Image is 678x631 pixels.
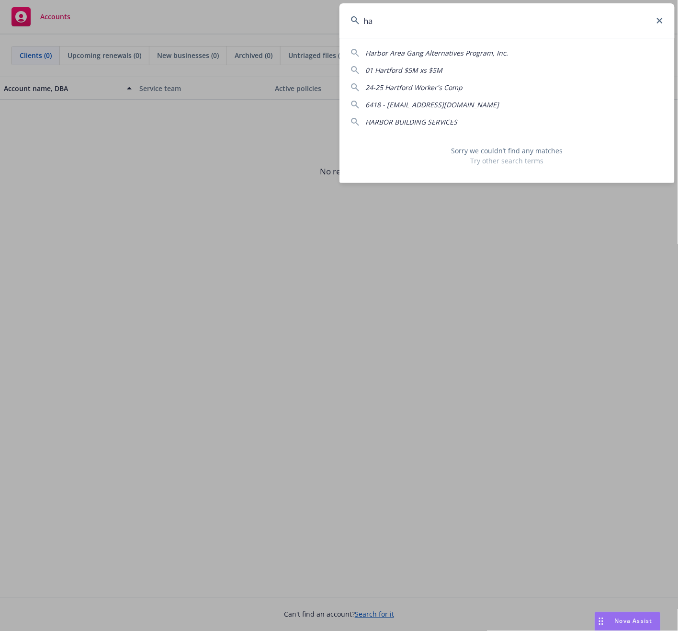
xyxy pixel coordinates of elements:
[365,48,508,57] span: Harbor Area Gang Alternatives Program, Inc.
[595,612,661,631] button: Nova Assist
[351,146,663,156] span: Sorry we couldn’t find any matches
[365,83,463,92] span: 24-25 Hartford Worker's Comp
[595,612,607,631] div: Drag to move
[351,156,663,166] span: Try other search terms
[365,66,442,75] span: 01 Hartford $5M xs $5M
[365,100,499,109] span: 6418 - [EMAIL_ADDRESS][DOMAIN_NAME]
[615,617,653,625] span: Nova Assist
[365,117,457,126] span: HARBOR BUILDING SERVICES
[339,3,675,38] input: Search...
